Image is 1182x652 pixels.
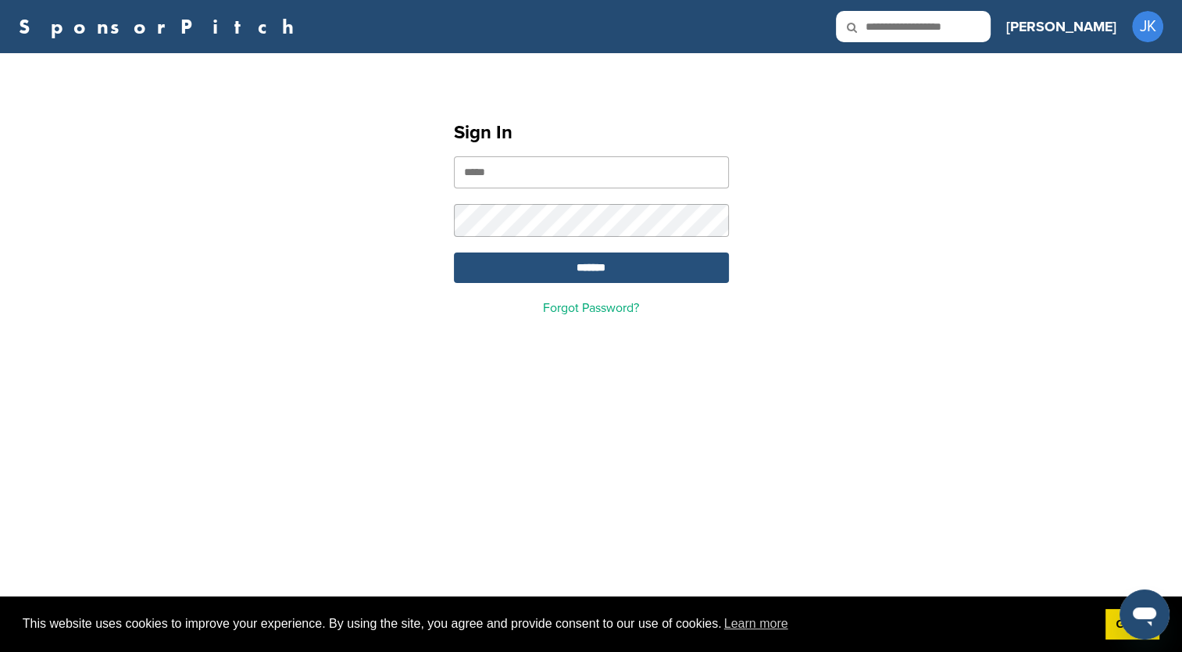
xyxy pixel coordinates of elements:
span: JK [1132,11,1163,42]
a: Forgot Password? [543,300,639,316]
a: dismiss cookie message [1105,609,1159,640]
a: SponsorPitch [19,16,304,37]
iframe: Button to launch messaging window [1120,589,1170,639]
h1: Sign In [454,119,729,147]
span: This website uses cookies to improve your experience. By using the site, you agree and provide co... [23,612,1093,636]
a: learn more about cookies [722,612,791,636]
a: [PERSON_NAME] [1006,9,1116,44]
h3: [PERSON_NAME] [1006,16,1116,38]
